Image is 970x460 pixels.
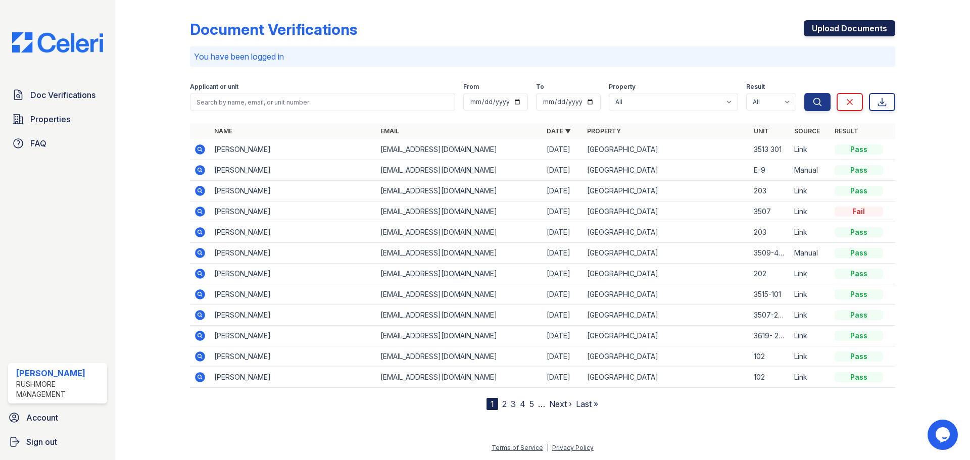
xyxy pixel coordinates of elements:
[376,222,543,243] td: [EMAIL_ADDRESS][DOMAIN_NAME]
[543,181,583,201] td: [DATE]
[790,326,831,346] td: Link
[502,399,507,409] a: 2
[376,264,543,284] td: [EMAIL_ADDRESS][DOMAIN_NAME]
[790,201,831,222] td: Link
[529,399,534,409] a: 5
[583,181,749,201] td: [GEOGRAPHIC_DATA]
[4,32,111,53] img: CE_Logo_Blue-a8612792a0a2168367f1c8372b55b34899dd931a85d93a1a3d3e32e68fde9ad4.png
[549,399,572,409] a: Next ›
[26,436,57,448] span: Sign out
[835,289,883,299] div: Pass
[376,367,543,388] td: [EMAIL_ADDRESS][DOMAIN_NAME]
[543,243,583,264] td: [DATE]
[804,20,895,36] a: Upload Documents
[583,284,749,305] td: [GEOGRAPHIC_DATA]
[543,160,583,181] td: [DATE]
[4,432,111,452] button: Sign out
[214,127,232,135] a: Name
[543,346,583,367] td: [DATE]
[543,367,583,388] td: [DATE]
[835,227,883,237] div: Pass
[750,243,790,264] td: 3509-404
[583,305,749,326] td: [GEOGRAPHIC_DATA]
[210,346,376,367] td: [PERSON_NAME]
[750,222,790,243] td: 203
[928,420,960,450] iframe: chat widget
[750,264,790,284] td: 202
[750,284,790,305] td: 3515-101
[835,127,858,135] a: Result
[190,83,238,91] label: Applicant or unit
[210,264,376,284] td: [PERSON_NAME]
[210,201,376,222] td: [PERSON_NAME]
[750,346,790,367] td: 102
[194,50,891,63] p: You have been logged in
[190,20,357,38] div: Document Verifications
[835,310,883,320] div: Pass
[583,201,749,222] td: [GEOGRAPHIC_DATA]
[583,367,749,388] td: [GEOGRAPHIC_DATA]
[543,326,583,346] td: [DATE]
[790,139,831,160] td: Link
[376,284,543,305] td: [EMAIL_ADDRESS][DOMAIN_NAME]
[543,222,583,243] td: [DATE]
[790,243,831,264] td: Manual
[790,284,831,305] td: Link
[754,127,769,135] a: Unit
[8,109,107,129] a: Properties
[790,305,831,326] td: Link
[210,181,376,201] td: [PERSON_NAME]
[8,85,107,105] a: Doc Verifications
[583,160,749,181] td: [GEOGRAPHIC_DATA]
[376,326,543,346] td: [EMAIL_ADDRESS][DOMAIN_NAME]
[376,160,543,181] td: [EMAIL_ADDRESS][DOMAIN_NAME]
[16,367,103,379] div: [PERSON_NAME]
[750,305,790,326] td: 3507-203
[835,248,883,258] div: Pass
[376,305,543,326] td: [EMAIL_ADDRESS][DOMAIN_NAME]
[487,398,498,410] div: 1
[511,399,516,409] a: 3
[210,367,376,388] td: [PERSON_NAME]
[583,222,749,243] td: [GEOGRAPHIC_DATA]
[835,372,883,382] div: Pass
[576,399,598,409] a: Last »
[30,137,46,149] span: FAQ
[30,89,95,101] span: Doc Verifications
[210,305,376,326] td: [PERSON_NAME]
[4,407,111,428] a: Account
[583,139,749,160] td: [GEOGRAPHIC_DATA]
[16,379,103,399] div: Rushmore Management
[543,139,583,160] td: [DATE]
[835,331,883,341] div: Pass
[835,269,883,279] div: Pass
[376,201,543,222] td: [EMAIL_ADDRESS][DOMAIN_NAME]
[210,326,376,346] td: [PERSON_NAME]
[380,127,399,135] a: Email
[835,144,883,155] div: Pass
[376,346,543,367] td: [EMAIL_ADDRESS][DOMAIN_NAME]
[794,127,820,135] a: Source
[210,243,376,264] td: [PERSON_NAME]
[790,367,831,388] td: Link
[583,346,749,367] td: [GEOGRAPHIC_DATA]
[543,284,583,305] td: [DATE]
[543,305,583,326] td: [DATE]
[538,398,545,410] span: …
[583,326,749,346] td: [GEOGRAPHIC_DATA]
[750,326,790,346] td: 3619- 204
[790,181,831,201] td: Link
[583,264,749,284] td: [GEOGRAPHIC_DATA]
[210,160,376,181] td: [PERSON_NAME]
[26,412,58,424] span: Account
[790,160,831,181] td: Manual
[543,201,583,222] td: [DATE]
[547,444,549,451] div: |
[210,139,376,160] td: [PERSON_NAME]
[790,222,831,243] td: Link
[520,399,525,409] a: 4
[376,181,543,201] td: [EMAIL_ADDRESS][DOMAIN_NAME]
[835,351,883,362] div: Pass
[492,444,543,451] a: Terms of Service
[30,113,70,125] span: Properties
